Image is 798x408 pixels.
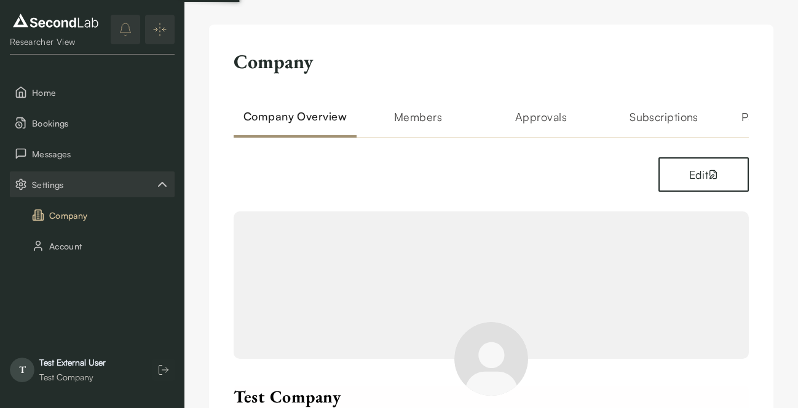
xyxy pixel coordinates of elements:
[145,15,175,44] button: Expand/Collapse sidebar
[10,358,34,382] span: T
[234,49,313,74] h2: Company
[32,86,170,99] span: Home
[32,147,170,160] span: Messages
[32,117,170,130] span: Bookings
[10,11,101,31] img: logo
[234,386,341,407] span: Test Company
[234,108,357,138] h2: Company Overview
[454,322,528,396] img: Test Company
[10,202,175,228] button: Company
[480,108,602,138] h2: Approvals
[10,110,175,136] button: Bookings
[10,233,175,259] button: Account
[658,157,749,192] button: Edit
[10,79,175,105] button: Home
[39,371,106,383] div: Test Company
[10,171,175,197] div: Settings sub items
[602,108,725,138] h2: Subscriptions
[32,178,155,191] span: Settings
[10,171,175,197] button: Settings
[10,141,175,167] button: Messages
[152,359,175,381] button: Log out
[10,36,101,48] div: Researcher View
[357,108,480,138] h2: Members
[111,15,140,44] button: notifications
[39,356,106,369] div: Test External User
